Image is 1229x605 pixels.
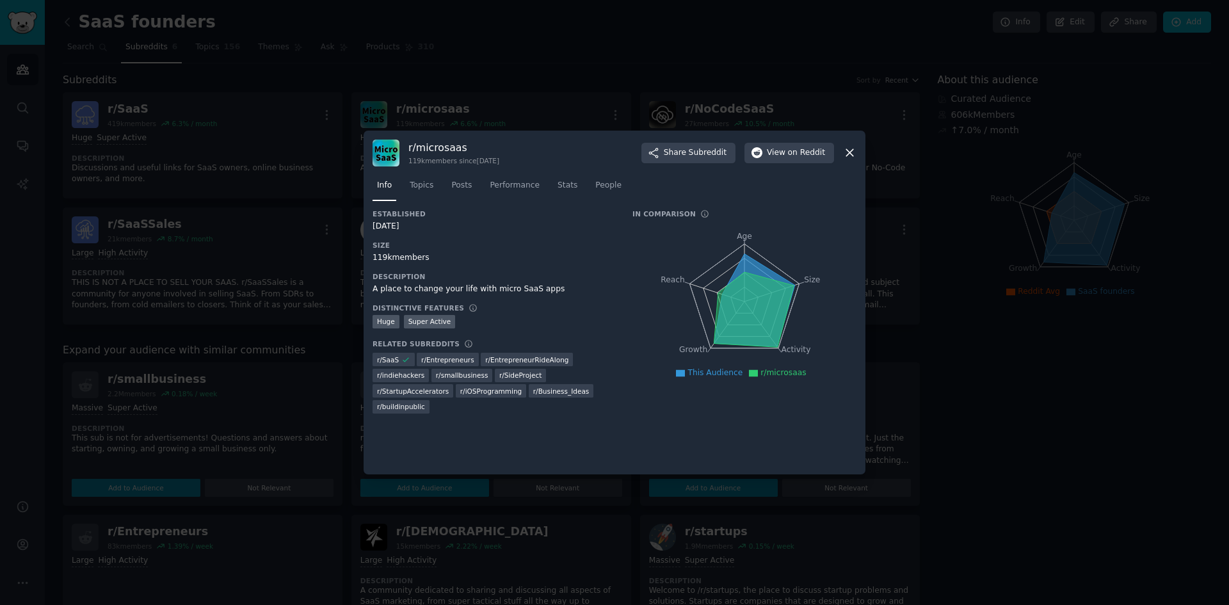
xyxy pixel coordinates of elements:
[804,275,820,284] tspan: Size
[410,180,433,191] span: Topics
[687,368,743,377] span: This Audience
[679,345,707,354] tspan: Growth
[460,387,522,396] span: r/ iOSProgramming
[436,371,488,380] span: r/ smallbusiness
[404,315,456,328] div: Super Active
[767,147,825,159] span: View
[490,180,540,191] span: Performance
[591,175,626,202] a: People
[558,180,577,191] span: Stats
[782,345,811,354] tspan: Activity
[373,175,396,202] a: Info
[553,175,582,202] a: Stats
[373,284,614,295] div: A place to change your life with micro SaaS apps
[377,355,399,364] span: r/ SaaS
[373,339,460,348] h3: Related Subreddits
[377,402,425,411] span: r/ buildinpublic
[405,175,438,202] a: Topics
[408,141,499,154] h3: r/ microsaas
[373,252,614,264] div: 119k members
[788,147,825,159] span: on Reddit
[689,147,727,159] span: Subreddit
[451,180,472,191] span: Posts
[632,209,696,218] h3: In Comparison
[641,143,735,163] button: ShareSubreddit
[447,175,476,202] a: Posts
[421,355,474,364] span: r/ Entrepreneurs
[664,147,727,159] span: Share
[744,143,834,163] button: Viewon Reddit
[377,180,392,191] span: Info
[485,175,544,202] a: Performance
[373,221,614,232] div: [DATE]
[737,232,752,241] tspan: Age
[373,140,399,166] img: microsaas
[377,387,449,396] span: r/ StartupAccelerators
[499,371,542,380] span: r/ SideProject
[373,303,464,312] h3: Distinctive Features
[595,180,622,191] span: People
[373,272,614,281] h3: Description
[408,156,499,165] div: 119k members since [DATE]
[533,387,590,396] span: r/ Business_Ideas
[373,241,614,250] h3: Size
[760,368,806,377] span: r/microsaas
[373,315,399,328] div: Huge
[373,209,614,218] h3: Established
[485,355,568,364] span: r/ EntrepreneurRideAlong
[377,371,424,380] span: r/ indiehackers
[661,275,685,284] tspan: Reach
